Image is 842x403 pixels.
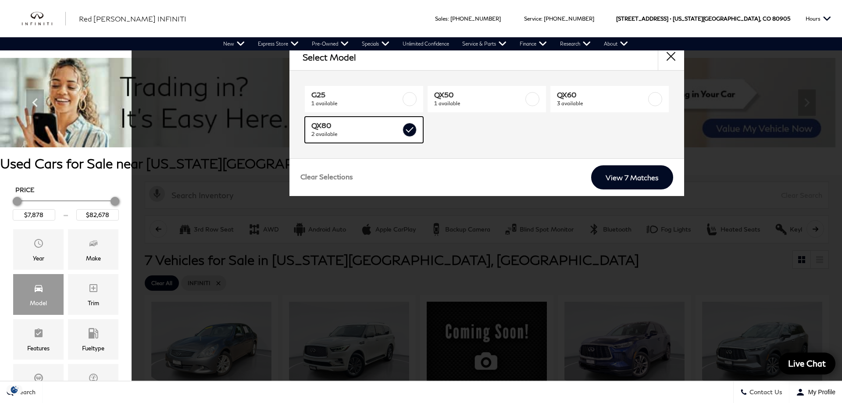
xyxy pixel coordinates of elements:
span: G25 [311,90,401,99]
span: Year [33,236,44,253]
span: 1 available [434,99,524,108]
div: Model [30,298,47,308]
a: Unlimited Confidence [396,37,456,50]
div: FueltypeFueltype [68,319,118,360]
span: Search [14,389,36,396]
a: Finance [513,37,553,50]
a: Service & Parts [456,37,513,50]
a: Live Chat [778,353,835,374]
a: About [597,37,635,50]
a: QX501 available [428,86,546,112]
span: QX60 [557,90,646,99]
span: My Profile [805,389,835,396]
span: Make [88,236,99,253]
span: Features [33,326,44,343]
a: G251 available [305,86,423,112]
a: Pre-Owned [305,37,355,50]
span: Transmission [33,371,44,388]
div: Make [86,253,101,263]
div: Minimum Price [13,197,21,206]
span: 1 available [311,99,401,108]
div: Previous [26,89,44,116]
img: Opt-Out Icon [4,385,25,394]
div: Features [27,343,50,353]
a: infiniti [22,12,66,26]
span: Trim [88,281,99,298]
span: 3 available [557,99,646,108]
a: [STREET_ADDRESS] • [US_STATE][GEOGRAPHIC_DATA], CO 80905 [616,15,790,22]
a: [PHONE_NUMBER] [544,15,594,22]
nav: Main Navigation [217,37,635,50]
span: : [541,15,542,22]
div: Price [13,194,119,221]
input: Minimum [13,209,55,221]
span: Mileage [88,371,99,388]
a: New [217,37,251,50]
span: Service [524,15,541,22]
section: Click to Open Cookie Consent Modal [4,385,25,394]
a: View 7 Matches [591,165,673,189]
a: Red [PERSON_NAME] INFINITI [79,14,186,24]
span: QX80 [311,121,401,130]
a: QX802 available [305,117,423,143]
img: INFINITI [22,12,66,26]
span: 2 available [311,130,401,139]
span: Model [33,281,44,298]
div: Fueltype [82,343,104,353]
span: Sales [435,15,448,22]
span: Live Chat [784,358,830,369]
div: Trim [88,298,99,308]
span: Fueltype [88,326,99,343]
div: FeaturesFeatures [13,319,64,360]
h5: Price [15,186,116,194]
div: MakeMake [68,229,118,270]
button: Open user profile menu [789,381,842,403]
div: ModelModel [13,274,64,314]
a: Specials [355,37,396,50]
div: TrimTrim [68,274,118,314]
span: Contact Us [747,389,782,396]
span: Red [PERSON_NAME] INFINITI [79,14,186,23]
a: Express Store [251,37,305,50]
a: QX603 available [550,86,669,112]
button: close [658,44,684,70]
a: Research [553,37,597,50]
span: QX50 [434,90,524,99]
div: Year [33,253,44,263]
input: Maximum [76,209,119,221]
div: YearYear [13,229,64,270]
span: : [448,15,449,22]
h2: Select Model [303,52,356,62]
div: Maximum Price [111,197,119,206]
a: [PHONE_NUMBER] [450,15,501,22]
a: Clear Selections [300,172,353,183]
